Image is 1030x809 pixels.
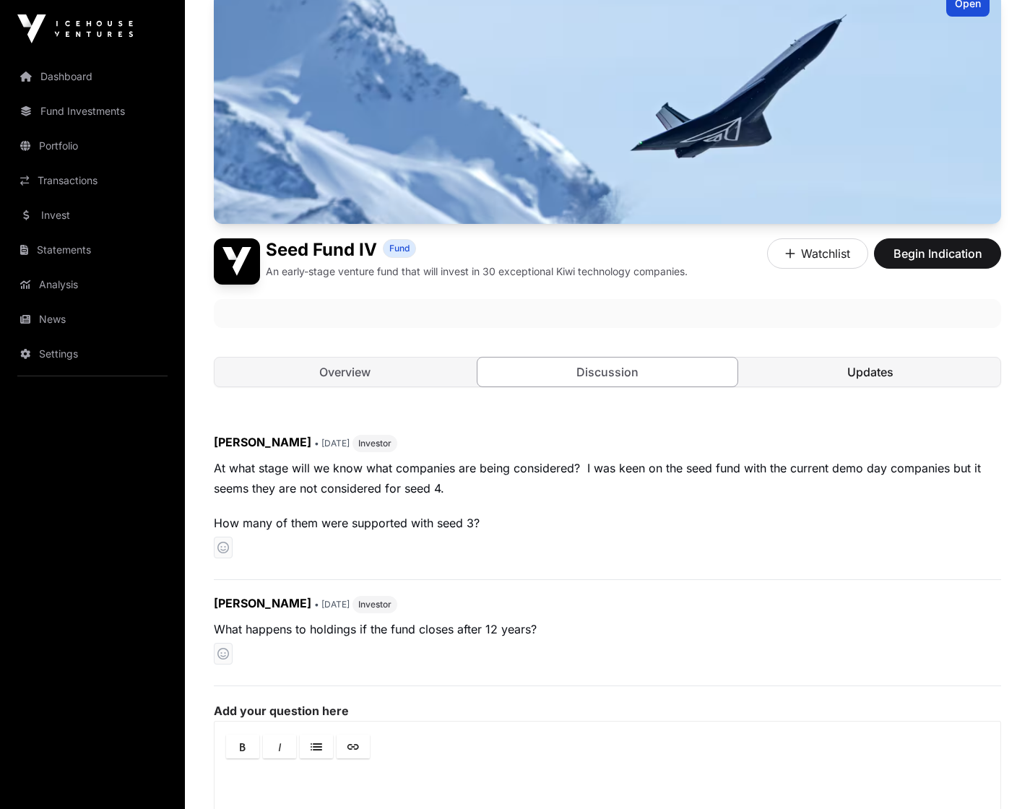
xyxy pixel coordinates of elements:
a: Portfolio [12,130,173,162]
a: Discussion [477,357,738,387]
a: Italic [263,735,296,758]
p: How many of them were supported with seed 3? [214,513,1001,533]
iframe: Chat Widget [958,740,1030,809]
span: • [DATE] [314,438,350,449]
nav: Tabs [215,358,1000,386]
span: [PERSON_NAME] [214,435,311,449]
a: Settings [12,338,173,370]
span: • [DATE] [314,599,350,610]
a: Overview [215,358,475,386]
a: Analysis [12,269,173,300]
a: Bold [226,735,259,758]
h1: Seed Fund IV [266,238,377,261]
a: News [12,303,173,335]
a: Transactions [12,165,173,196]
p: An early-stage venture fund that will invest in 30 exceptional Kiwi technology companies. [266,264,688,279]
p: At what stage will we know what companies are being considered? I was keen on the seed fund with ... [214,458,1001,498]
img: Seed Fund IV [214,238,260,285]
a: Link [337,735,370,758]
a: Begin Indication [874,253,1001,267]
button: Begin Indication [874,238,1001,269]
span: Fund [389,243,410,254]
button: Watchlist [767,238,868,269]
a: Lists [300,735,333,758]
span: [PERSON_NAME] [214,596,311,610]
p: What happens to holdings if the fund closes after 12 years? [214,619,1001,639]
a: Dashboard [12,61,173,92]
a: Invest [12,199,173,231]
span: Investor [358,438,391,449]
a: Fund Investments [12,95,173,127]
label: Add your question here [214,704,1001,718]
img: Icehouse Ventures Logo [17,14,133,43]
span: Investor [358,599,391,610]
span: Begin Indication [892,245,983,262]
a: Updates [740,358,1000,386]
a: Statements [12,234,173,266]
